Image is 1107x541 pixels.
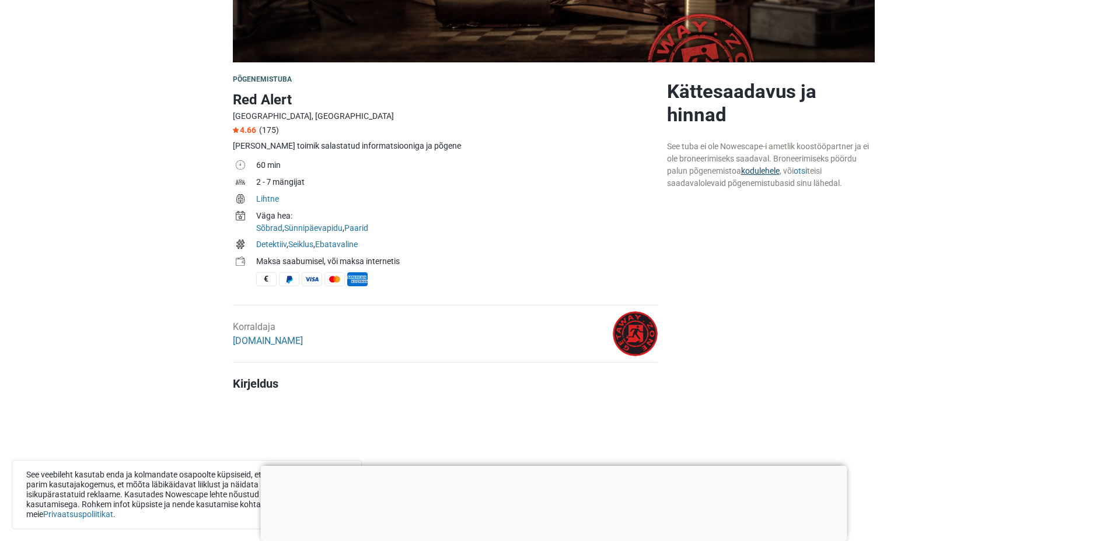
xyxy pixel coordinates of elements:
[256,272,277,286] span: Sularaha
[260,466,847,538] iframe: Advertisement
[302,272,322,286] span: Visa
[233,75,292,83] span: Põgenemistuba
[43,510,113,519] a: Privaatsuspoliitikat
[233,110,658,122] div: [GEOGRAPHIC_DATA], [GEOGRAPHIC_DATA]
[233,377,658,391] h4: Kirjeldus
[288,240,313,249] a: Seiklus
[233,320,303,348] div: Korraldaja
[256,209,658,237] td: , ,
[12,460,362,529] div: See veebileht kasutab enda ja kolmandate osapoolte küpsiseid, et tuua sinuni parim kasutajakogemu...
[233,335,303,346] a: [DOMAIN_NAME]
[315,240,358,249] a: Ebatavaline
[233,125,256,135] span: 4.66
[256,194,279,203] a: Lihtne
[284,223,343,233] a: Sünnipäevapidu
[256,240,287,249] a: Detektiiv
[344,223,368,233] a: Paarid
[613,311,658,356] img: 45fbc6d3e05ebd93l.png
[667,80,875,127] h2: Kättesaadavus ja hinnad
[324,272,345,286] span: MasterCard
[667,140,875,189] div: See tuba ei ole Nowescape-i ametlik koostööpartner ja ei ole broneerimiseks saadaval. Broneerimis...
[256,175,658,192] td: 2 - 7 mängijat
[259,125,279,135] span: (175)
[233,140,658,152] div: [PERSON_NAME] toimik salastatud informatsiooniga ja põgene
[279,272,299,286] span: PayPal
[794,166,807,175] a: otsi
[256,223,282,233] a: Sõbrad
[256,158,658,175] td: 60 min
[256,255,658,268] div: Maksa saabumisel, või maksa internetis
[347,272,368,286] span: American Express
[233,89,658,110] h1: Red Alert
[233,127,239,133] img: Star
[741,166,780,175] a: kodulehele
[256,210,658,222] div: Väga hea:
[256,237,658,254] td: , ,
